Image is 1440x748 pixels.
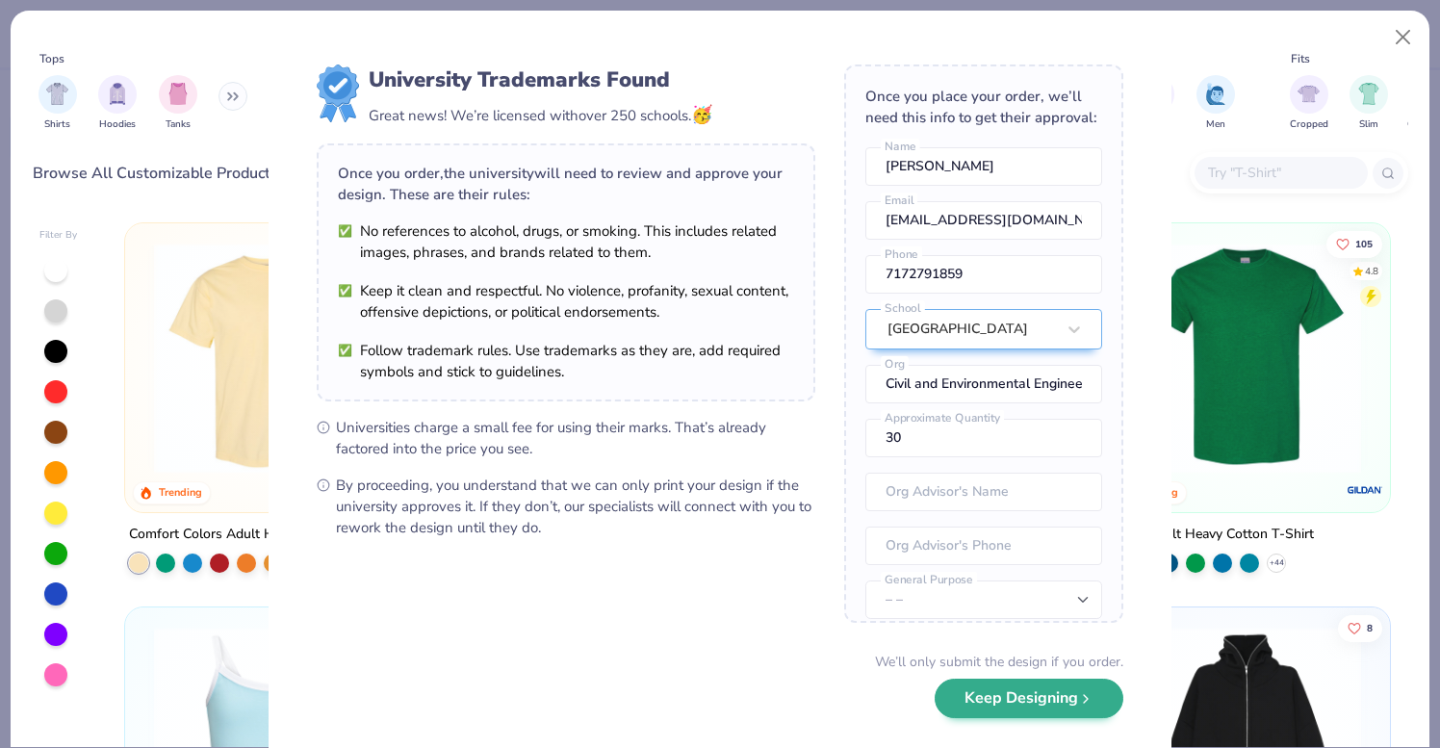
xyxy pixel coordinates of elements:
div: We’ll only submit the design if you order. [875,652,1123,672]
input: Org [865,365,1102,403]
li: Keep it clean and respectful. No violence, profanity, sexual content, offensive depictions, or po... [338,280,794,322]
img: license-marks-badge.png [317,64,359,122]
span: 🥳 [691,103,712,126]
button: Keep Designing [935,679,1123,718]
li: No references to alcohol, drugs, or smoking. This includes related images, phrases, and brands re... [338,220,794,263]
input: Approximate Quantity [865,419,1102,457]
div: Great news! We’re licensed with over 250 schools. [369,102,712,128]
input: Name [865,147,1102,186]
li: Follow trademark rules. Use trademarks as they are, add required symbols and stick to guidelines. [338,340,794,382]
div: University Trademarks Found [369,64,712,95]
div: Once you order, the university will need to review and approve your design. These are their rules: [338,163,794,205]
input: Email [865,201,1102,240]
input: Phone [865,255,1102,294]
div: Once you place your order, we’ll need this info to get their approval: [865,86,1102,128]
input: Org Advisor's Phone [865,527,1102,565]
span: Universities charge a small fee for using their marks. That’s already factored into the price you... [336,417,815,459]
span: By proceeding, you understand that we can only print your design if the university approves it. I... [336,475,815,538]
input: Org Advisor's Name [865,473,1102,511]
